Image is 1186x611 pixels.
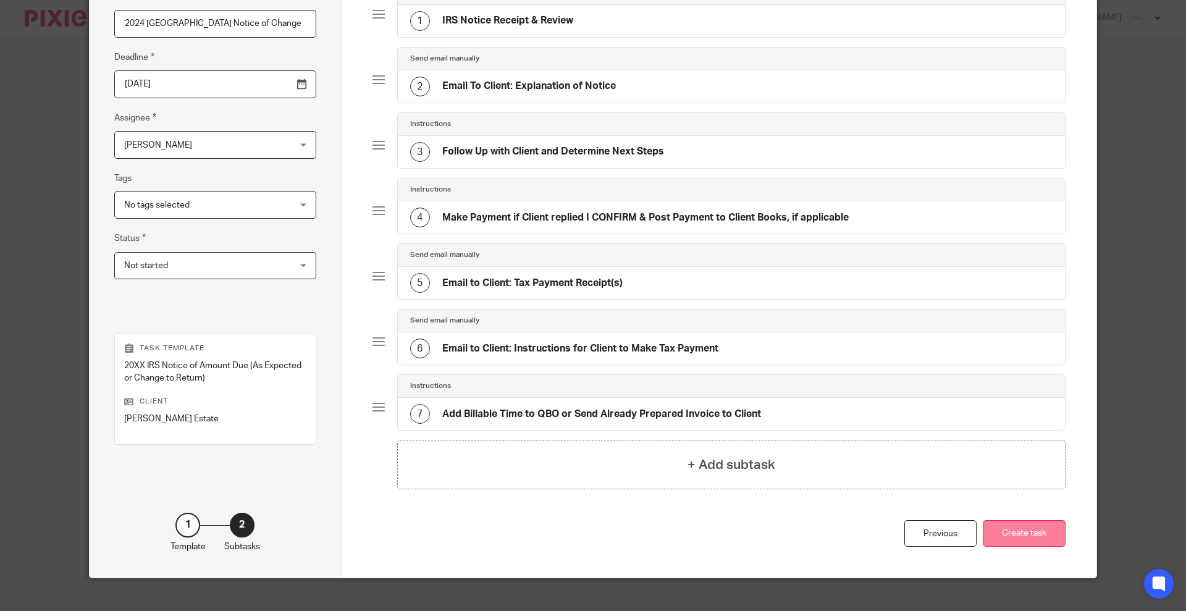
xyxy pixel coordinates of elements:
[114,10,316,38] input: Task name
[442,342,718,355] h4: Email to Client: Instructions for Client to Make Tax Payment
[410,142,430,162] div: 3
[688,455,775,474] h4: + Add subtask
[124,141,192,150] span: [PERSON_NAME]
[114,111,156,125] label: Assignee
[442,277,623,290] h4: Email to Client: Tax Payment Receipt(s)
[442,211,849,224] h4: Make Payment if Client replied I CONFIRM & Post Payment to Client Books, if applicable
[442,14,573,27] h4: IRS Notice Receipt & Review
[114,231,146,245] label: Status
[410,381,451,391] h4: Instructions
[410,273,430,293] div: 5
[224,541,260,553] p: Subtasks
[442,80,616,93] h4: Email To Client: Explanation of Notice
[442,145,664,158] h4: Follow Up with Client and Determine Next Steps
[410,316,479,326] h4: Send email manually
[410,339,430,358] div: 6
[410,77,430,96] div: 2
[124,201,190,209] span: No tags selected
[442,408,761,421] h4: Add Billable Time to QBO or Send Already Prepared Invoice to Client
[124,413,306,425] p: [PERSON_NAME] Estate
[983,520,1066,547] button: Create task
[230,513,254,537] div: 2
[175,513,200,537] div: 1
[410,250,479,260] h4: Send email manually
[124,261,168,270] span: Not started
[410,185,451,195] h4: Instructions
[114,172,132,185] label: Tags
[410,11,430,31] div: 1
[410,208,430,227] div: 4
[170,541,206,553] p: Template
[410,119,451,129] h4: Instructions
[114,70,316,98] input: Pick a date
[410,54,479,64] h4: Send email manually
[114,50,154,64] label: Deadline
[124,360,306,385] p: 20XX IRS Notice of Amount Due (As Expected or Change to Return)
[124,343,306,353] p: Task template
[904,520,977,547] div: Previous
[124,397,306,407] p: Client
[410,404,430,424] div: 7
